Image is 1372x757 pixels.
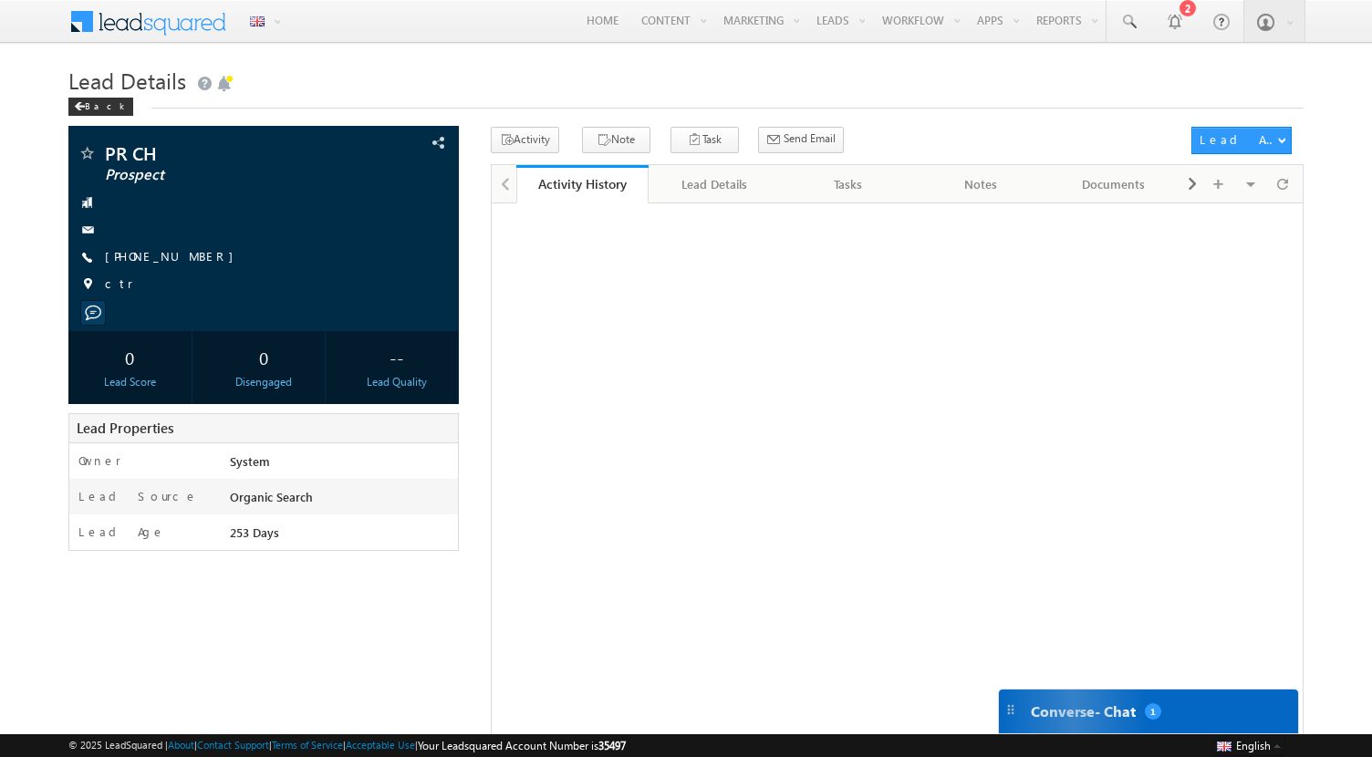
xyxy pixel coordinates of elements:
div: 0 [207,340,320,374]
span: © 2025 LeadSquared | | | | | [68,737,626,754]
div: Lead Actions [1200,131,1277,148]
a: Notes [915,165,1048,203]
button: Lead Actions [1191,127,1292,154]
div: System [225,452,459,478]
button: Send Email [758,127,844,153]
span: English [1236,739,1271,752]
button: Activity [491,127,559,153]
a: Lead Details [649,165,782,203]
a: About [168,739,194,751]
div: Lead Score [73,374,186,390]
span: Send Email [784,130,836,147]
div: Back [68,98,133,116]
span: ctr [105,275,133,294]
button: Note [582,127,650,153]
a: Terms of Service [272,739,343,751]
span: Lead Properties [77,419,173,437]
a: Contact Support [197,739,269,751]
label: Owner [78,452,121,469]
a: Acceptable Use [346,739,415,751]
label: Lead Source [78,488,198,504]
div: Lead Quality [340,374,453,390]
a: Back [68,97,142,112]
div: Disengaged [207,374,320,390]
div: Notes [930,173,1032,195]
div: Lead Details [663,173,765,195]
div: -- [340,340,453,374]
div: 253 Days [225,524,459,549]
div: Documents [1063,173,1165,195]
span: Your Leadsquared Account Number is [418,739,626,752]
div: Tasks [796,173,899,195]
button: Task [670,127,739,153]
span: Lead Details [68,66,186,95]
img: carter-drag [1003,702,1018,717]
label: Lead Age [78,524,165,540]
button: English [1212,734,1285,756]
a: Documents [1048,165,1181,203]
div: 0 [73,340,186,374]
a: Tasks [782,165,915,203]
span: Prospect [105,166,347,184]
div: Activity History [530,175,636,192]
a: Activity History [516,165,650,203]
span: [PHONE_NUMBER] [105,248,243,266]
span: 35497 [598,739,626,752]
span: PR CH [105,144,347,162]
div: Organic Search [225,488,459,513]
